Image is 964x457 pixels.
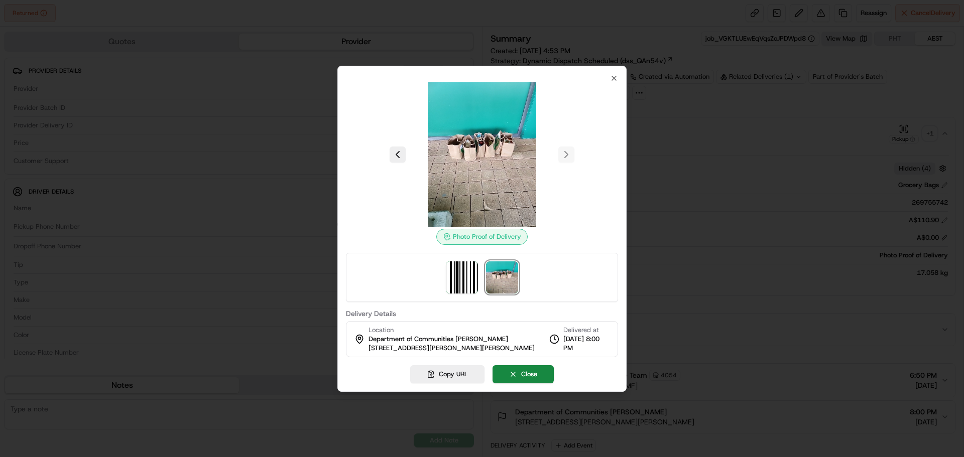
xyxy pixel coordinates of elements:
span: [STREET_ADDRESS][PERSON_NAME][PERSON_NAME] [369,344,535,353]
img: barcode_scan_on_pickup image [446,261,478,293]
button: Copy URL [410,365,485,383]
img: photo_proof_of_delivery image [486,261,518,293]
img: photo_proof_of_delivery image [410,82,554,227]
div: Photo Proof of Delivery [436,229,528,245]
label: Delivery Details [346,310,618,317]
span: Department of Communities [PERSON_NAME] [369,335,508,344]
span: [DATE] 8:00 PM [563,335,610,353]
span: Delivered at [563,326,610,335]
button: Close [493,365,554,383]
span: Location [369,326,394,335]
